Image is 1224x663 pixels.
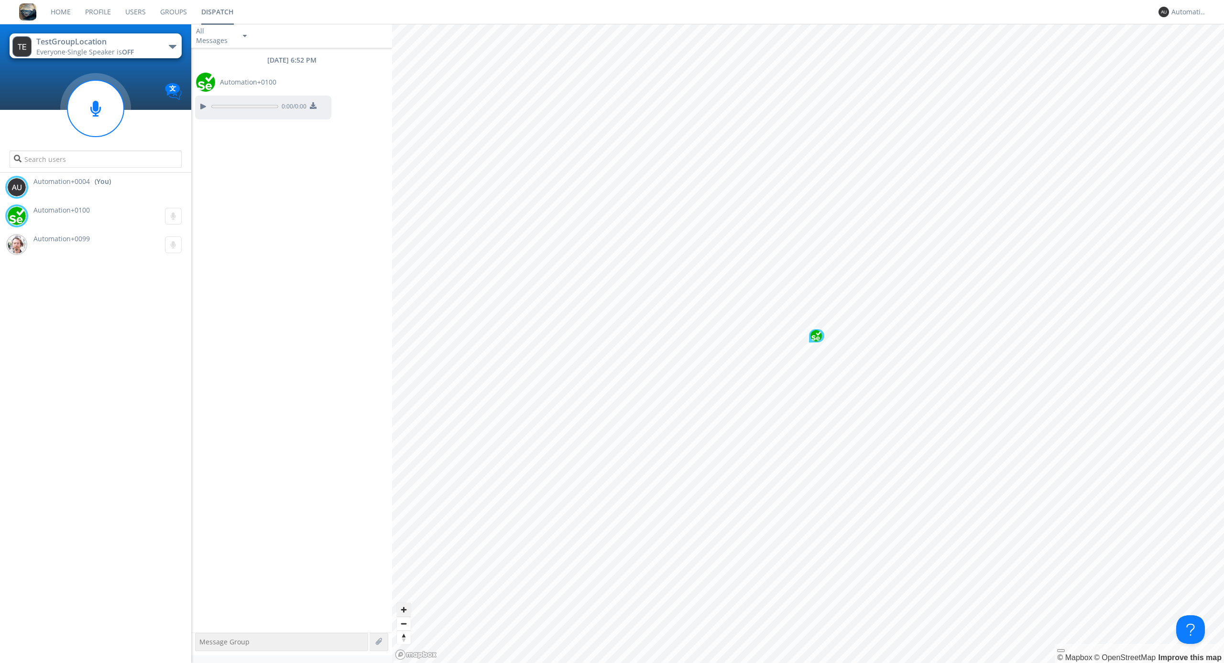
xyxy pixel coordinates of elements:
div: (You) [95,177,111,186]
img: 373638.png [7,178,26,197]
span: Automation+0099 [33,234,90,243]
img: 1d6f5aa125064724806496497f14335c [196,73,215,92]
img: 373638.png [12,36,32,57]
img: 1d6f5aa125064724806496497f14335c [7,206,26,225]
span: Automation+0100 [220,77,276,87]
div: [DATE] 6:52 PM [191,55,392,65]
input: Search users [10,150,182,168]
div: Map marker [808,328,825,343]
a: Mapbox [1057,653,1092,662]
button: Zoom in [397,603,411,617]
span: OFF [122,47,134,56]
div: Automation+0004 [1171,7,1207,17]
img: caret-down-sm.svg [243,35,247,37]
span: Zoom out [397,617,411,631]
span: Automation+0100 [33,205,90,214]
canvas: Map [392,24,1224,663]
img: 188aebdfe36046648fc345ac6d114d07 [7,235,26,254]
iframe: Toggle Customer Support [1176,615,1205,644]
div: Everyone · [36,47,144,57]
a: Mapbox logo [395,649,437,660]
a: OpenStreetMap [1094,653,1156,662]
span: Single Speaker is [67,47,134,56]
div: TestGroupLocation [36,36,144,47]
button: Zoom out [397,617,411,631]
img: 8ff700cf5bab4eb8a436322861af2272 [19,3,36,21]
button: Toggle attribution [1057,649,1065,652]
img: download media button [310,102,317,109]
img: 1d6f5aa125064724806496497f14335c [810,330,822,342]
a: Map feedback [1158,653,1222,662]
img: Translation enabled [165,83,182,100]
div: All Messages [196,26,234,45]
button: Reset bearing to north [397,631,411,644]
img: 373638.png [1158,7,1169,17]
span: 0:00 / 0:00 [278,102,306,113]
button: TestGroupLocationEveryone·Single Speaker isOFF [10,33,182,58]
span: Automation+0004 [33,177,90,186]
